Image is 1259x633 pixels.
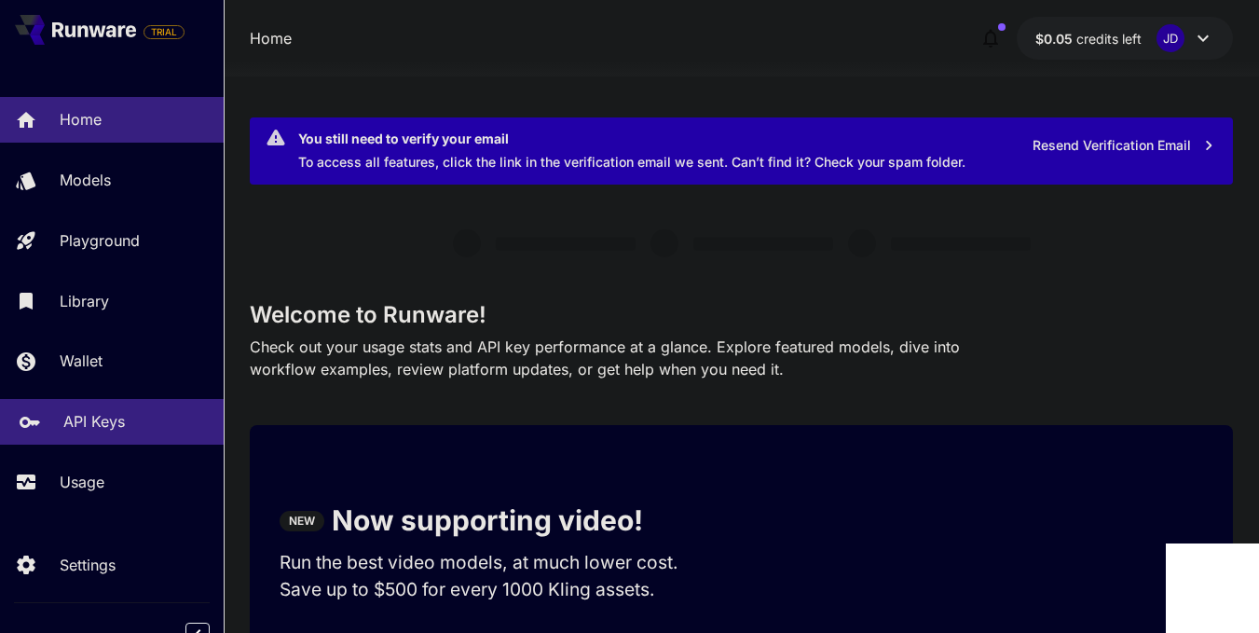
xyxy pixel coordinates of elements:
p: Save up to $500 for every 1000 Kling assets. [280,576,712,603]
span: credits left [1076,31,1142,47]
button: $0.05JD [1017,17,1233,60]
h3: Welcome to Runware! [250,302,1233,328]
div: You still need to verify your email [298,129,965,148]
iframe: Chat Widget [1166,544,1259,633]
p: Library [60,290,109,312]
span: TRIAL [144,25,184,39]
p: Playground [60,229,140,252]
span: Check out your usage stats and API key performance at a glance. Explore featured models, dive int... [250,337,960,378]
span: $0.05 [1035,31,1076,47]
p: Usage [60,471,104,493]
p: Settings [60,554,116,576]
p: Run the best video models, at much lower cost. [280,549,712,576]
div: JD [1156,24,1184,52]
p: Now supporting video! [332,500,643,542]
p: Wallet [60,350,103,372]
p: NEW [289,513,315,530]
a: Home [250,27,292,49]
button: Resend Verification Email [1022,127,1225,165]
nav: breadcrumb [250,27,292,49]
p: Models [60,169,111,191]
span: Add your payment card to enable full platform functionality. [144,21,185,43]
p: Home [60,108,102,131]
p: API Keys [63,410,125,433]
div: To access all features, click the link in the verification email we sent. Can’t find it? Check yo... [298,123,965,179]
div: $0.05 [1035,29,1142,48]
